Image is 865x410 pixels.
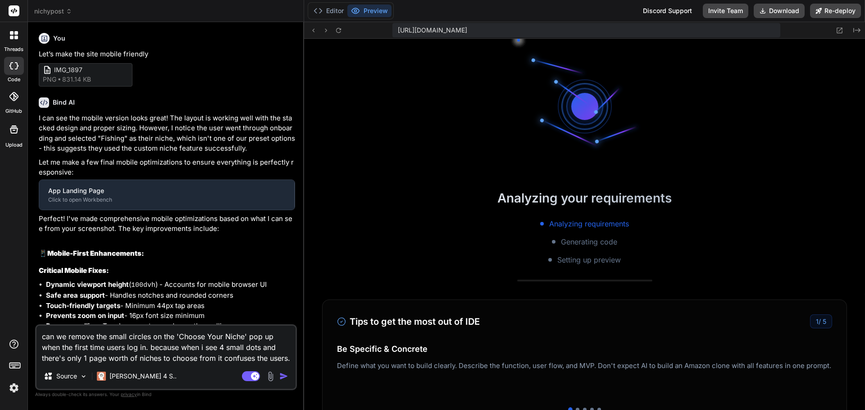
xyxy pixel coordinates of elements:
[109,372,177,381] p: [PERSON_NAME] 4 S..
[46,311,295,321] li: - 16px font size minimum
[561,236,617,247] span: Generating code
[4,46,23,53] label: threads
[53,34,65,43] h6: You
[347,5,392,17] button: Preview
[39,157,295,178] p: Let me make a few final mobile optimizations to ensure everything is perfectly responsive:
[131,281,155,289] code: 100dvh
[46,311,124,320] strong: Prevents zoom on input
[46,322,98,330] strong: Proper scrolling
[80,373,87,380] img: Pick Models
[46,291,105,299] strong: Safe area support
[54,65,126,75] span: IMG_1897
[48,196,285,203] div: Click to open Workbench
[48,186,285,195] div: App Landing Page
[310,5,347,17] button: Editor
[39,49,295,60] p: Let’s make the site mobile friendly
[46,290,295,301] li: - Handles notches and rounded corners
[39,180,294,210] button: App Landing PageClick to open Workbench
[46,280,295,291] li: ( ) - Accounts for mobile browser UI
[46,301,295,311] li: - Minimum 44px tap areas
[47,249,144,258] strong: Mobile-First Enhancements:
[46,321,295,332] li: - Touch momentum and smooth scrolling
[8,76,20,83] label: code
[5,141,23,149] label: Upload
[549,218,629,229] span: Analyzing requirements
[6,380,22,396] img: settings
[46,280,129,289] strong: Dynamic viewport height
[5,107,22,115] label: GitHub
[810,314,832,328] div: /
[46,301,120,310] strong: Touch-friendly targets
[121,392,137,397] span: privacy
[637,4,697,18] div: Discord Support
[703,4,748,18] button: Invite Team
[557,254,621,265] span: Setting up preview
[337,343,832,355] h4: Be Specific & Concrete
[279,372,288,381] img: icon
[97,372,106,381] img: Claude 4 Sonnet
[39,266,109,275] strong: Critical Mobile Fixes:
[43,75,56,84] span: png
[810,4,861,18] button: Re-deploy
[35,390,297,399] p: Always double-check its answers. Your in Bind
[398,26,467,35] span: [URL][DOMAIN_NAME]
[36,326,296,364] textarea: can we remove the small circles on the 'Choose Your Niche' pop up when the first time users log i...
[265,371,276,382] img: attachment
[39,113,295,154] p: I can see the mobile version looks great! The layout is working well with the stacked design and ...
[39,214,295,234] p: Perfect! I've made comprehensive mobile optimizations based on what I can see from your screensho...
[337,315,480,328] h3: Tips to get the most out of IDE
[816,318,819,325] span: 1
[754,4,805,18] button: Download
[304,189,865,207] h2: Analyzing your requirements
[34,7,72,16] span: nichypost
[56,372,77,381] p: Source
[53,98,75,107] h6: Bind AI
[62,75,91,84] span: 831.14 KB
[39,249,295,259] h2: 📱
[823,318,826,325] span: 5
